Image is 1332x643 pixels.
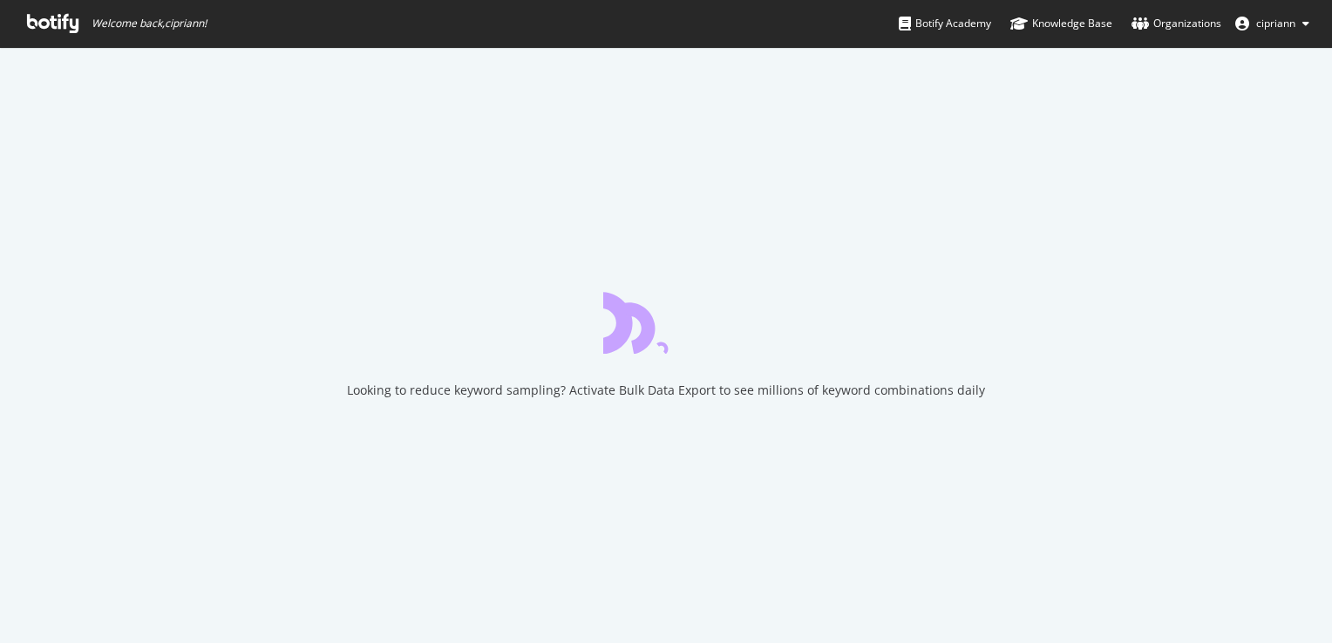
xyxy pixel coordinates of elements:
[603,291,729,354] div: animation
[1132,15,1221,32] div: Organizations
[1221,10,1323,37] button: cipriann
[1256,16,1295,30] span: cipriann
[347,382,985,399] div: Looking to reduce keyword sampling? Activate Bulk Data Export to see millions of keyword combinat...
[899,15,991,32] div: Botify Academy
[92,17,207,30] span: Welcome back, cipriann !
[1010,15,1112,32] div: Knowledge Base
